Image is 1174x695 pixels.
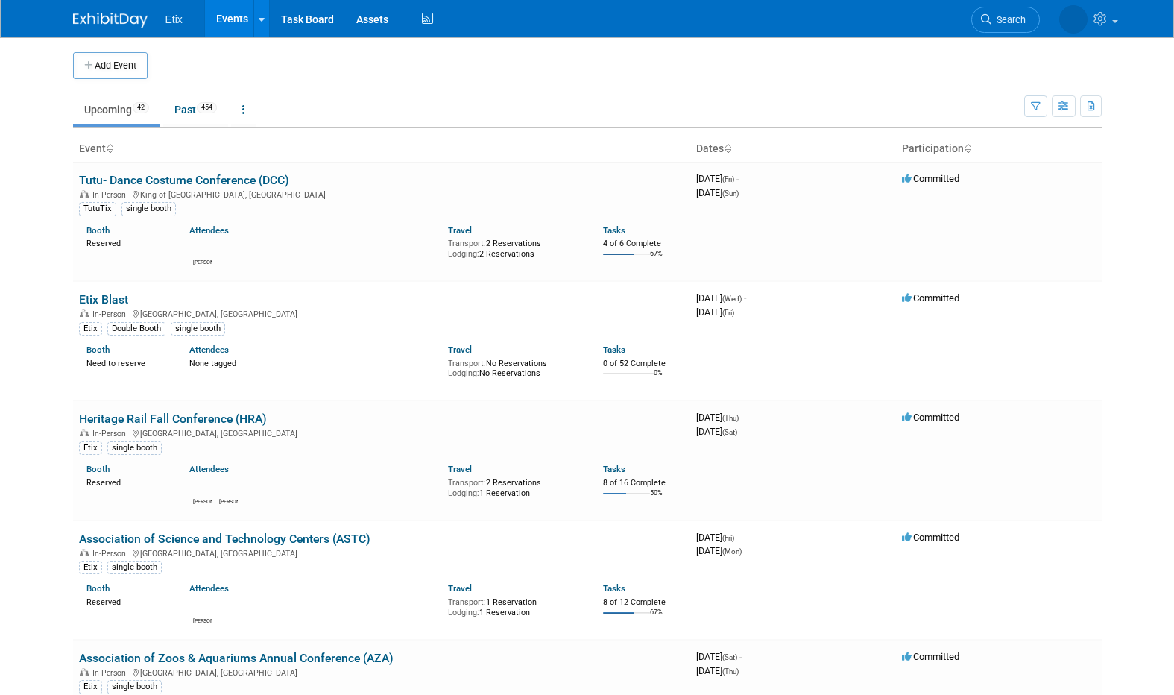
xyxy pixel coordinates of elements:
span: (Fri) [722,309,734,317]
span: In-Person [92,549,130,559]
span: [DATE] [696,412,743,423]
span: Transport: [448,239,486,248]
span: In-Person [92,429,130,438]
span: In-Person [92,309,130,319]
span: Committed [902,292,959,304]
span: Committed [902,651,959,662]
div: single booth [121,202,176,216]
span: [DATE] [696,665,739,676]
img: In-Person Event [80,549,89,556]
span: - [736,532,739,543]
a: Upcoming42 [73,95,160,124]
a: Heritage Rail Fall Conference (HRA) [79,412,267,426]
a: Sort by Start Date [724,142,731,154]
a: Travel [448,583,472,594]
span: Etix [165,13,183,25]
a: Association of Science and Technology Centers (ASTC) [79,532,370,546]
div: None tagged [189,356,437,369]
span: Lodging: [448,488,479,498]
span: [DATE] [696,532,739,543]
a: Travel [448,225,472,236]
a: Sort by Event Name [106,142,113,154]
th: Event [73,136,690,162]
span: - [736,173,739,184]
span: [DATE] [696,292,746,304]
span: (Fri) [722,534,734,542]
span: Transport: [448,478,486,488]
span: - [744,292,746,304]
span: Lodging: [448,249,479,259]
a: Tasks [603,583,625,594]
img: Todd Pryor [194,598,212,616]
a: Association of Zoos & Aquariums Annual Conference (AZA) [79,651,394,665]
span: [DATE] [696,545,742,556]
div: [GEOGRAPHIC_DATA], [GEOGRAPHIC_DATA] [79,427,684,438]
img: In-Person Event [80,190,89,198]
span: (Sat) [722,653,737,661]
a: Attendees [189,583,229,594]
a: Tutu- Dance Costume Conference (DCC) [79,173,289,187]
span: Committed [902,532,959,543]
span: (Thu) [722,414,739,422]
div: King of [GEOGRAPHIC_DATA], [GEOGRAPHIC_DATA] [79,188,684,200]
div: single booth [171,322,225,336]
div: single booth [107,561,162,574]
a: Booth [86,583,110,594]
img: Amy Meyer [220,479,238,497]
img: Jared McEntire [1059,5,1088,34]
span: (Sat) [722,428,737,436]
th: Participation [896,136,1102,162]
span: [DATE] [696,426,737,437]
span: [DATE] [696,651,742,662]
span: 42 [133,102,149,113]
a: Booth [86,225,110,236]
td: 67% [650,250,663,270]
span: Committed [902,173,959,184]
div: 1 Reservation 1 Reservation [448,594,581,617]
span: - [739,651,742,662]
span: [DATE] [696,187,739,198]
div: Need to reserve [86,356,168,369]
div: Reserved [86,594,168,608]
div: Etix [79,561,102,574]
div: Dennis Scanlon [193,497,212,506]
a: Past454 [163,95,228,124]
a: Tasks [603,225,625,236]
div: Double Booth [107,322,165,336]
span: Lodging: [448,368,479,378]
td: 67% [650,608,663,629]
a: Tasks [603,345,625,355]
span: (Mon) [722,547,742,556]
td: 50% [650,489,663,509]
span: In-Person [92,190,130,200]
div: [GEOGRAPHIC_DATA], [GEOGRAPHIC_DATA] [79,547,684,559]
div: Reserved [86,236,168,249]
span: - [741,412,743,423]
span: Lodging: [448,608,479,617]
span: 454 [197,102,217,113]
span: Committed [902,412,959,423]
a: Sort by Participation Type [964,142,971,154]
a: Booth [86,464,110,474]
button: Add Event [73,52,148,79]
span: Transport: [448,359,486,368]
td: 0% [654,369,663,389]
div: Amy Meyer [219,497,238,506]
img: In-Person Event [80,668,89,676]
div: 8 of 12 Complete [603,597,684,608]
img: Brandi Vickers [194,239,212,257]
span: Search [991,14,1026,25]
a: Attendees [189,464,229,474]
div: 2 Reservations 2 Reservations [448,236,581,259]
a: Attendees [189,345,229,355]
div: No Reservations No Reservations [448,356,581,379]
span: (Sun) [722,189,739,198]
a: Travel [448,464,472,474]
div: 2 Reservations 1 Reservation [448,475,581,498]
img: ExhibitDay [73,13,148,28]
img: In-Person Event [80,309,89,317]
a: Search [971,7,1040,33]
div: Etix [79,441,102,455]
div: 8 of 16 Complete [603,478,684,488]
div: Etix [79,680,102,694]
